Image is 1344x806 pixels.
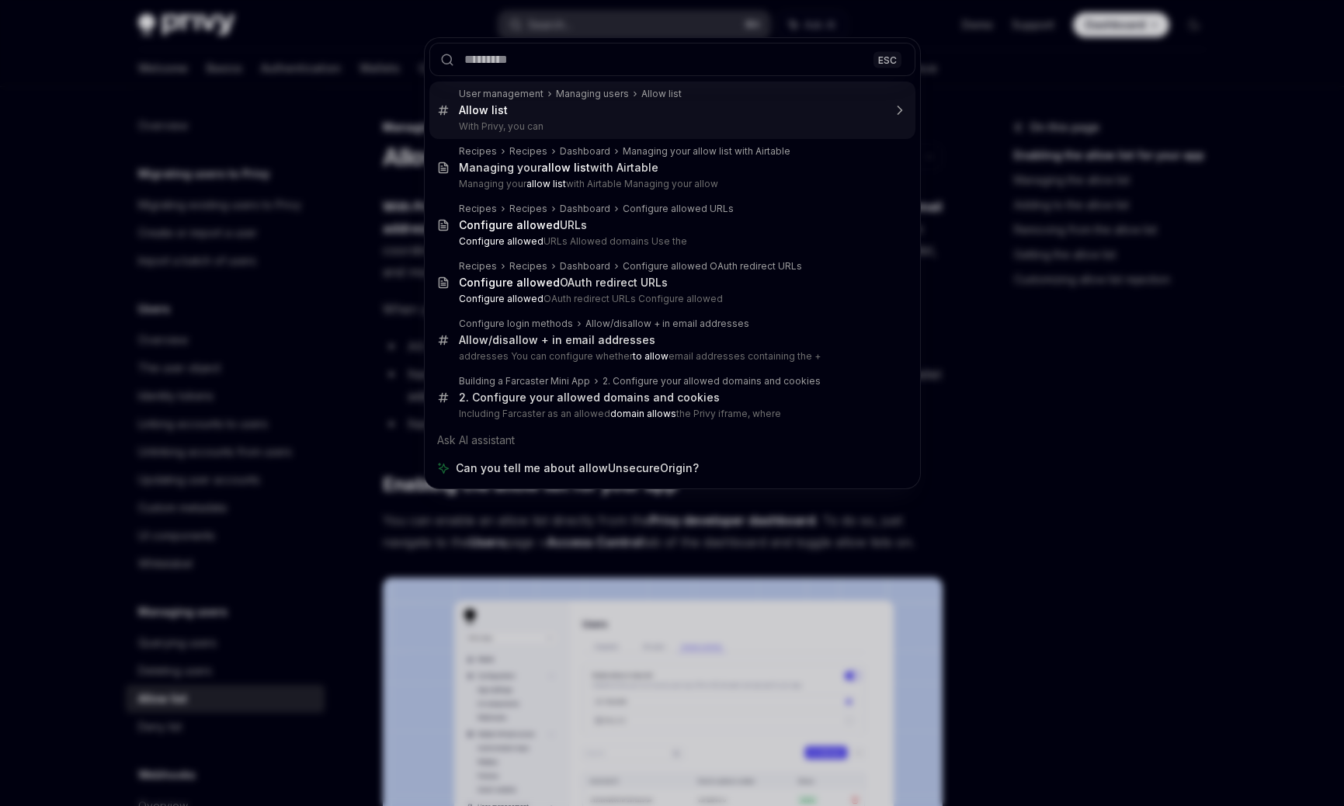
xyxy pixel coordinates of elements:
[603,375,821,387] div: 2. Configure your allowed domains and cookies
[459,145,497,158] div: Recipes
[459,218,587,232] div: URLs
[459,161,658,175] div: Managing your with Airtable
[560,203,610,215] div: Dashboard
[556,88,629,100] div: Managing users
[459,391,720,405] div: 2. Configure your allowed domains and cookies
[459,120,883,133] p: With Privy, you can
[429,426,915,454] div: Ask AI assistant
[585,318,749,330] div: Allow/disallow + in email addresses
[459,293,544,304] b: Configure allowed
[459,235,544,247] b: Configure allowed
[459,375,590,387] div: Building a Farcaster Mini App
[456,460,699,476] span: Can you tell me about allowUnsecureOrigin?
[623,203,734,215] div: Configure allowed URLs
[459,350,883,363] p: addresses You can configure whether email addresses containing the +
[641,88,682,100] div: Allow list
[459,235,883,248] p: URLs Allowed domains Use the
[459,293,883,305] p: OAuth redirect URLs Configure allowed
[459,103,508,116] b: Allow list
[509,260,547,273] div: Recipes
[459,333,655,347] div: Allow/disallow + in email addresses
[509,145,547,158] div: Recipes
[526,178,566,189] b: allow list
[610,408,676,419] b: domain allows
[459,218,560,231] b: Configure allowed
[459,276,668,290] div: OAuth redirect URLs
[541,161,590,174] b: allow list
[459,318,573,330] div: Configure login methods
[459,276,560,289] b: Configure allowed
[459,260,497,273] div: Recipes
[623,260,802,273] div: Configure allowed OAuth redirect URLs
[459,408,883,420] p: Including Farcaster as an allowed the Privy iframe, where
[509,203,547,215] div: Recipes
[560,260,610,273] div: Dashboard
[459,88,544,100] div: User management
[623,145,790,158] div: Managing your allow list with Airtable
[560,145,610,158] div: Dashboard
[459,203,497,215] div: Recipes
[459,178,883,190] p: Managing your with Airtable Managing your allow
[633,350,669,362] b: to allow
[873,51,901,68] div: ESC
